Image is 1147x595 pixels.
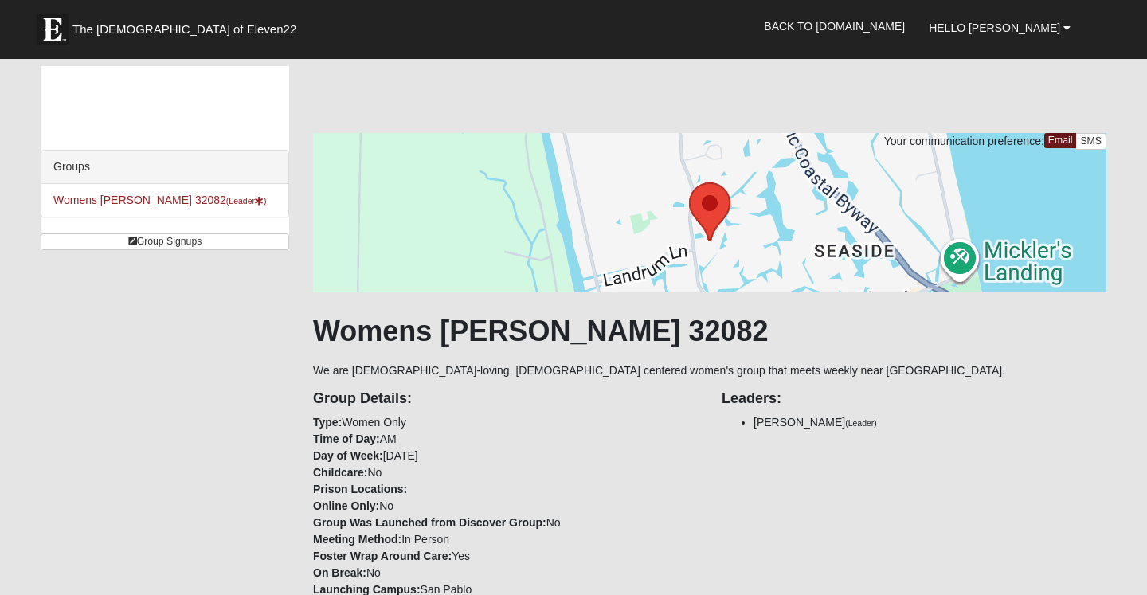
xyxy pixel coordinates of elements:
strong: Type: [313,416,342,429]
li: [PERSON_NAME] [754,414,1106,431]
a: Group Signups [41,233,289,250]
span: Your communication preference: [884,135,1044,147]
strong: Time of Day: [313,433,380,445]
a: Email [1044,133,1077,148]
strong: Childcare: [313,466,367,479]
strong: Group Was Launched from Discover Group: [313,516,546,529]
a: The [DEMOGRAPHIC_DATA] of Eleven22 [29,6,347,45]
span: Hello [PERSON_NAME] [929,22,1060,34]
strong: Meeting Method: [313,533,401,546]
small: (Leader) [845,418,877,428]
strong: Online Only: [313,499,379,512]
a: SMS [1075,133,1106,150]
span: The [DEMOGRAPHIC_DATA] of Eleven22 [72,22,296,37]
strong: Prison Locations: [313,483,407,495]
a: Hello [PERSON_NAME] [917,8,1082,48]
strong: Foster Wrap Around Care: [313,550,452,562]
h4: Group Details: [313,390,698,408]
a: Womens [PERSON_NAME] 32082(Leader) [53,194,267,206]
a: Back to [DOMAIN_NAME] [752,6,917,46]
div: Groups [41,151,288,184]
h1: Womens [PERSON_NAME] 32082 [313,314,1106,348]
img: Eleven22 logo [37,14,69,45]
small: (Leader ) [226,196,267,206]
strong: Day of Week: [313,449,383,462]
h4: Leaders: [722,390,1106,408]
